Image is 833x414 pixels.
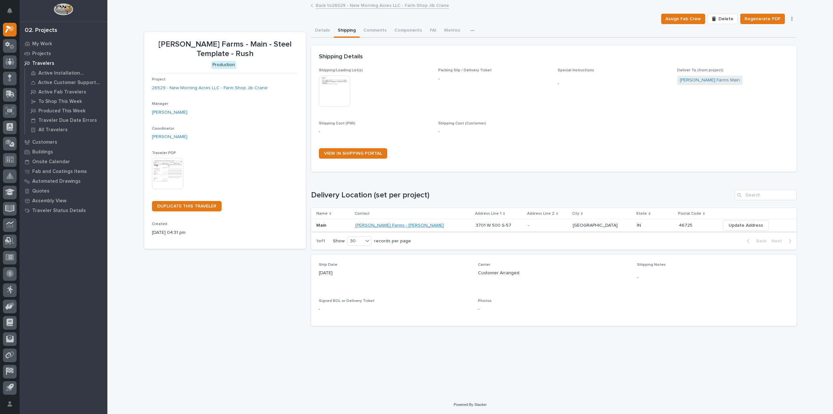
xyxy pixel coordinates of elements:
[438,76,550,82] p: -
[152,222,167,226] span: Created
[311,191,732,200] h1: Delivery Location (set per project)
[735,190,797,200] input: Search
[152,40,298,59] p: [PERSON_NAME] Farms - Main - Steel Template - Rush
[20,206,107,215] a: Traveler Status Details
[32,169,87,175] p: Fab and Coatings Items
[334,24,360,38] button: Shipping
[558,80,669,87] p: -
[20,176,107,186] a: Automated Drawings
[32,178,81,184] p: Automated Drawings
[32,208,86,214] p: Traveler Status Details
[32,41,52,47] p: My Work
[38,108,86,114] p: Produced This Week
[152,85,267,92] a: 26529 - New Morning Acres LLC - Farm Shop Jib Crane
[32,149,53,155] p: Buildings
[25,116,107,125] a: Traveler Due Date Errors
[25,87,107,96] a: Active Fab Travelers
[20,186,107,196] a: Quotes
[729,221,763,229] span: Update Address
[478,306,629,313] p: -
[152,78,166,81] span: Project
[20,157,107,166] a: Onsite Calendar
[637,263,666,267] span: Shipping Notes
[311,24,334,38] button: Details
[311,220,797,232] tr: MainMain [PERSON_NAME] Farms - [PERSON_NAME] 3701 W 500 S-573701 W 500 S-57 -- [GEOGRAPHIC_DATA][...
[32,61,54,66] p: Travelers
[25,27,57,34] div: 02. Projects
[478,270,629,277] p: Customer Arranged
[708,14,738,24] button: Delete
[679,221,694,228] p: 46725
[319,299,375,303] span: Signed BOL or Delivery Ticket
[25,106,107,115] a: Produced This Week
[25,125,107,134] a: All Travelers
[319,270,470,277] p: [DATE]
[8,8,17,18] div: Notifications
[355,210,370,217] p: Contact
[211,61,236,69] div: Production
[527,210,554,217] p: Address Line 2
[355,223,444,228] a: [PERSON_NAME] Farms - [PERSON_NAME]
[152,134,187,140] a: [PERSON_NAME]
[20,58,107,68] a: Travelers
[32,139,57,145] p: Customers
[374,238,411,244] p: records per page
[476,221,512,228] p: 3701 W 500 S-57
[637,221,642,228] p: IN
[348,238,363,245] div: 30
[744,15,781,23] span: Regenerate PDF
[742,238,769,244] button: Back
[25,78,107,87] a: Active Customer Support Travelers
[390,24,426,38] button: Components
[319,263,337,267] span: Ship Date
[20,166,107,176] a: Fab and Coatings Items
[426,24,440,38] button: FAI
[38,118,97,123] p: Traveler Due Date Errors
[718,16,733,22] span: Delete
[32,159,70,165] p: Onsite Calendar
[25,97,107,106] a: To Shop This Week
[319,68,363,72] span: Shipping/Loading List(s)
[478,299,492,303] span: Photos
[152,127,174,131] span: Coordinator
[54,3,73,15] img: Workspace Logo
[772,238,786,244] span: Next
[324,151,382,156] span: VIEW IN SHIPPING PORTAL
[440,24,464,38] button: Metrics
[438,128,550,135] p: -
[32,198,66,204] p: Assembly View
[752,238,766,244] span: Back
[680,77,740,84] a: [PERSON_NAME] Farms Main
[319,148,387,159] a: VIEW IN SHIPPING PORTAL
[38,127,68,133] p: All Travelers
[152,109,187,116] a: [PERSON_NAME]
[438,121,486,125] span: Shipping Cost (Customer)
[740,14,785,24] button: Regenerate PDF
[38,70,102,76] p: Active Installation Travelers
[20,196,107,206] a: Assembly View
[32,51,51,57] p: Projects
[319,53,363,61] h2: Shipping Details
[311,233,330,249] p: 1 of 1
[528,221,530,228] p: -
[636,210,647,217] p: State
[3,4,17,18] button: Notifications
[573,221,619,228] p: [GEOGRAPHIC_DATA]
[20,147,107,157] a: Buildings
[152,151,176,155] span: Traveler PDF
[438,68,492,72] span: Packing Slip / Delivery Ticket
[661,14,705,24] button: Assign Fab Crew
[20,39,107,49] a: My Work
[38,89,86,95] p: Active Fab Travelers
[678,210,701,217] p: Postal Code
[152,102,168,106] span: Manager
[316,1,449,9] a: Back to26529 - New Morning Acres LLC - Farm Shop Jib Crane
[723,220,769,231] button: Update Address
[769,238,797,244] button: Next
[20,49,107,58] a: Projects
[333,238,345,244] p: Show
[38,80,102,86] p: Active Customer Support Travelers
[319,121,355,125] span: Shipping Cost (PWI)
[152,229,298,236] p: [DATE] 04:31 pm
